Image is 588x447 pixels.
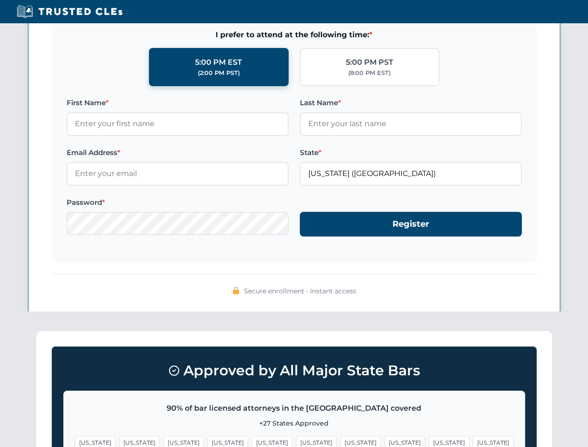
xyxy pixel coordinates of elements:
[198,68,240,78] div: (2:00 PM PST)
[232,287,240,294] img: 🔒
[348,68,391,78] div: (8:00 PM EST)
[75,402,514,414] p: 90% of bar licensed attorneys in the [GEOGRAPHIC_DATA] covered
[300,162,522,185] input: Florida (FL)
[195,56,242,68] div: 5:00 PM EST
[75,418,514,428] p: +27 States Approved
[67,97,289,108] label: First Name
[63,358,525,383] h3: Approved by All Major State Bars
[346,56,393,68] div: 5:00 PM PST
[300,112,522,135] input: Enter your last name
[300,212,522,237] button: Register
[67,162,289,185] input: Enter your email
[14,5,125,19] img: Trusted CLEs
[67,112,289,135] input: Enter your first name
[300,147,522,158] label: State
[67,29,522,41] span: I prefer to attend at the following time:
[67,197,289,208] label: Password
[244,286,356,296] span: Secure enrollment • Instant access
[67,147,289,158] label: Email Address
[300,97,522,108] label: Last Name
